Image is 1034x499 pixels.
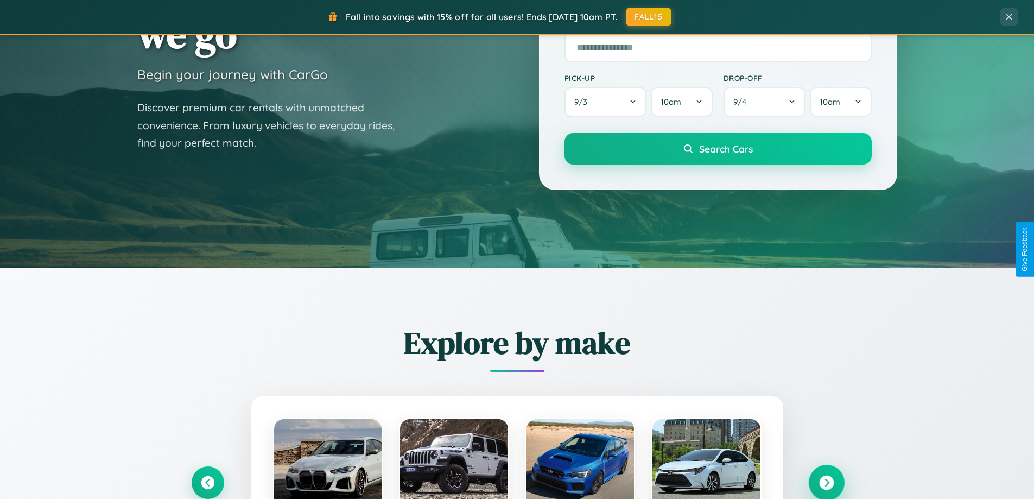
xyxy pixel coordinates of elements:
button: 9/4 [724,87,806,117]
span: 10am [820,97,840,107]
button: 9/3 [564,87,647,117]
p: Discover premium car rentals with unmatched convenience. From luxury vehicles to everyday rides, ... [137,99,409,152]
label: Drop-off [724,73,872,83]
div: Give Feedback [1021,228,1029,271]
button: FALL15 [626,8,671,26]
button: 10am [651,87,712,117]
span: 9 / 4 [733,97,752,107]
h3: Begin your journey with CarGo [137,66,328,83]
span: 9 / 3 [574,97,593,107]
span: Search Cars [699,143,753,155]
label: Pick-up [564,73,713,83]
button: 10am [810,87,871,117]
span: Fall into savings with 15% off for all users! Ends [DATE] 10am PT. [346,11,618,22]
span: 10am [661,97,681,107]
h2: Explore by make [192,322,843,364]
button: Search Cars [564,133,872,165]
